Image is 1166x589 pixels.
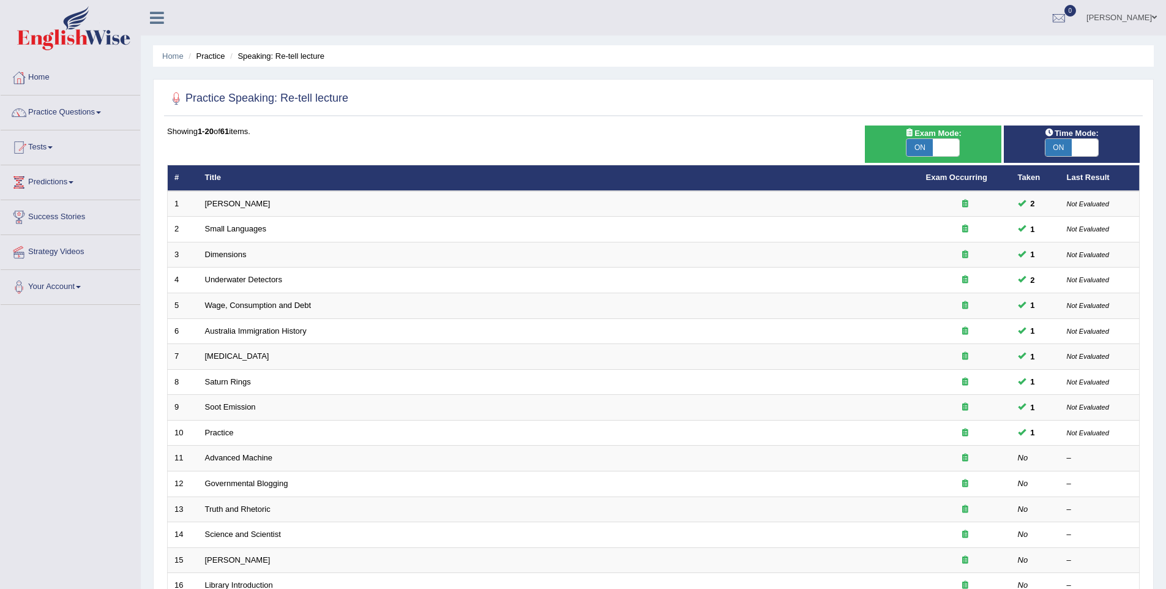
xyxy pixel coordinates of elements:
td: 15 [168,547,198,573]
span: ON [906,139,933,156]
div: Show exams occurring in exams [865,126,1001,163]
em: No [1018,453,1028,462]
td: 7 [168,344,198,370]
a: Small Languages [205,224,266,233]
div: Exam occurring question [926,555,1004,566]
small: Not Evaluated [1067,403,1109,411]
a: Science and Scientist [205,530,281,539]
h2: Practice Speaking: Re-tell lecture [167,89,348,108]
a: Predictions [1,165,140,196]
div: Exam occurring question [926,478,1004,490]
td: 14 [168,522,198,548]
span: You can still take this question [1026,223,1040,236]
a: Soot Emission [205,402,256,411]
small: Not Evaluated [1067,429,1109,437]
a: Truth and Rhetoric [205,505,271,514]
td: 10 [168,420,198,446]
li: Speaking: Re-tell lecture [227,50,324,62]
small: Not Evaluated [1067,353,1109,360]
span: You can still take this question [1026,274,1040,287]
div: – [1067,452,1133,464]
a: Underwater Detectors [205,275,282,284]
div: – [1067,478,1133,490]
td: 13 [168,497,198,522]
div: Exam occurring question [926,326,1004,337]
td: 5 [168,293,198,319]
span: ON [1045,139,1072,156]
div: Exam occurring question [926,427,1004,439]
a: [PERSON_NAME] [205,555,271,565]
span: 0 [1064,5,1077,17]
div: Showing of items. [167,126,1140,137]
th: Title [198,165,919,191]
span: You can still take this question [1026,248,1040,261]
td: 4 [168,268,198,293]
span: You can still take this question [1026,426,1040,439]
div: Exam occurring question [926,452,1004,464]
div: Exam occurring question [926,274,1004,286]
span: You can still take this question [1026,350,1040,363]
td: 9 [168,395,198,421]
small: Not Evaluated [1067,276,1109,283]
span: You can still take this question [1026,197,1040,210]
a: Governmental Blogging [205,479,288,488]
a: Tests [1,130,140,161]
td: 11 [168,446,198,471]
div: – [1067,504,1133,516]
th: Last Result [1060,165,1140,191]
div: – [1067,555,1133,566]
span: You can still take this question [1026,299,1040,312]
div: Exam occurring question [926,249,1004,261]
span: You can still take this question [1026,325,1040,337]
a: Exam Occurring [926,173,987,182]
td: 8 [168,369,198,395]
small: Not Evaluated [1067,378,1109,386]
div: Exam occurring question [926,223,1004,235]
span: You can still take this question [1026,375,1040,388]
div: – [1067,529,1133,541]
em: No [1018,555,1028,565]
small: Not Evaluated [1067,251,1109,258]
small: Not Evaluated [1067,225,1109,233]
small: Not Evaluated [1067,328,1109,335]
span: Exam Mode: [900,127,966,140]
td: 6 [168,318,198,344]
a: Home [1,61,140,91]
a: Australia Immigration History [205,326,307,336]
a: Dimensions [205,250,247,259]
a: Practice [205,428,234,437]
a: Your Account [1,270,140,301]
small: Not Evaluated [1067,200,1109,208]
b: 1-20 [198,127,214,136]
a: Success Stories [1,200,140,231]
div: Exam occurring question [926,377,1004,388]
div: Exam occurring question [926,300,1004,312]
th: Taken [1011,165,1060,191]
em: No [1018,505,1028,514]
div: Exam occurring question [926,402,1004,413]
a: Saturn Rings [205,377,251,386]
em: No [1018,479,1028,488]
td: 3 [168,242,198,268]
small: Not Evaluated [1067,302,1109,309]
a: [PERSON_NAME] [205,199,271,208]
a: Wage, Consumption and Debt [205,301,312,310]
a: Strategy Videos [1,235,140,266]
th: # [168,165,198,191]
div: Exam occurring question [926,504,1004,516]
div: Exam occurring question [926,198,1004,210]
div: Exam occurring question [926,529,1004,541]
a: Advanced Machine [205,453,273,462]
td: 12 [168,471,198,497]
span: Time Mode: [1040,127,1104,140]
a: Home [162,51,184,61]
a: Practice Questions [1,96,140,126]
div: Exam occurring question [926,351,1004,362]
span: You can still take this question [1026,401,1040,414]
td: 2 [168,217,198,242]
td: 1 [168,191,198,217]
b: 61 [220,127,229,136]
li: Practice [185,50,225,62]
em: No [1018,530,1028,539]
a: [MEDICAL_DATA] [205,351,269,361]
